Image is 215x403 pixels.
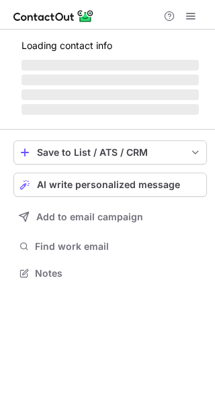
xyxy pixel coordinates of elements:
button: Add to email campaign [13,205,207,229]
button: Find work email [13,237,207,256]
span: ‌ [21,75,199,85]
span: ‌ [21,89,199,100]
span: Find work email [35,240,202,253]
button: save-profile-one-click [13,140,207,165]
span: Add to email campaign [36,212,143,222]
button: AI write personalized message [13,173,207,197]
span: ‌ [21,104,199,115]
button: Notes [13,264,207,283]
div: Save to List / ATS / CRM [37,147,183,158]
span: Notes [35,267,202,279]
p: Loading contact info [21,40,199,51]
img: ContactOut v5.3.10 [13,8,94,24]
span: ‌ [21,60,199,71]
span: AI write personalized message [37,179,180,190]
